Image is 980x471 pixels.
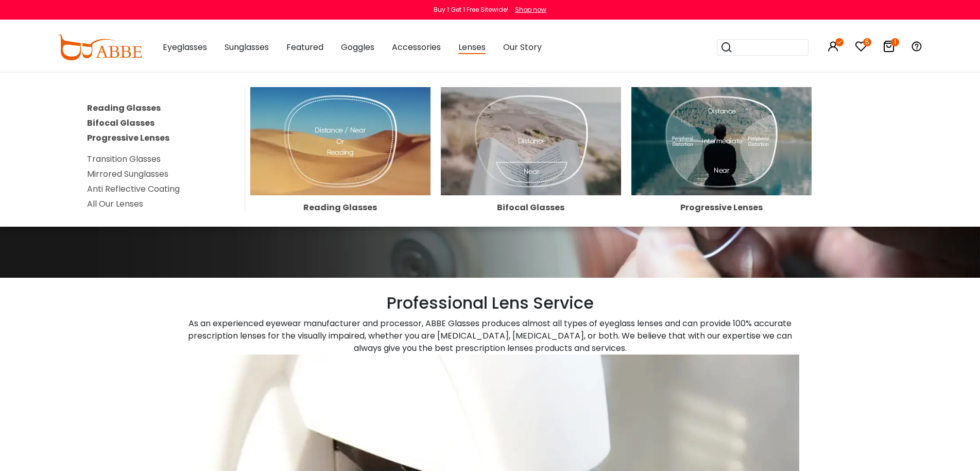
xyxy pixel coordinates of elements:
a: Shop now [510,5,546,14]
span: Accessories [392,41,441,53]
a: Reading Glasses [87,102,161,114]
span: Featured [286,41,323,53]
img: abbeglasses.com [58,35,142,60]
span: Sunglasses [225,41,269,53]
div: Buy 1 Get 1 Free Sitewide! [434,5,508,14]
a: Anti Reflective Coating [87,183,180,195]
a: Reading Glasses [250,134,431,212]
a: Bifocal Glasses [441,134,621,212]
a: 5 [855,42,867,54]
a: Bifocal Glasses [87,117,154,129]
h2: Professional Lens Service [181,293,799,313]
span: Eyeglasses [163,41,207,53]
a: Progressive Lenses [631,134,812,212]
img: Bifocal Glasses [441,87,621,195]
div: Shop now [515,5,546,14]
img: Progressive Lenses [631,87,812,195]
a: 1 [883,42,895,54]
span: Our Story [503,41,542,53]
div: Progressive Lenses [631,204,812,212]
p: As an experienced eyewear manufacturer and processor, ABBE Glasses produces almost all types of e... [181,317,799,355]
i: 1 [891,38,899,46]
span: Lenses [458,41,486,54]
div: Bifocal Glasses [441,204,621,212]
i: 5 [863,38,871,46]
a: Mirrored Sunglasses [87,168,168,180]
a: Transition Glasses [87,153,161,165]
img: Reading Glasses [250,87,431,195]
a: Progressive Lenses [87,132,169,144]
span: Goggles [341,41,374,53]
div: Reading Glasses [250,204,431,212]
a: All Our Lenses [87,198,143,210]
